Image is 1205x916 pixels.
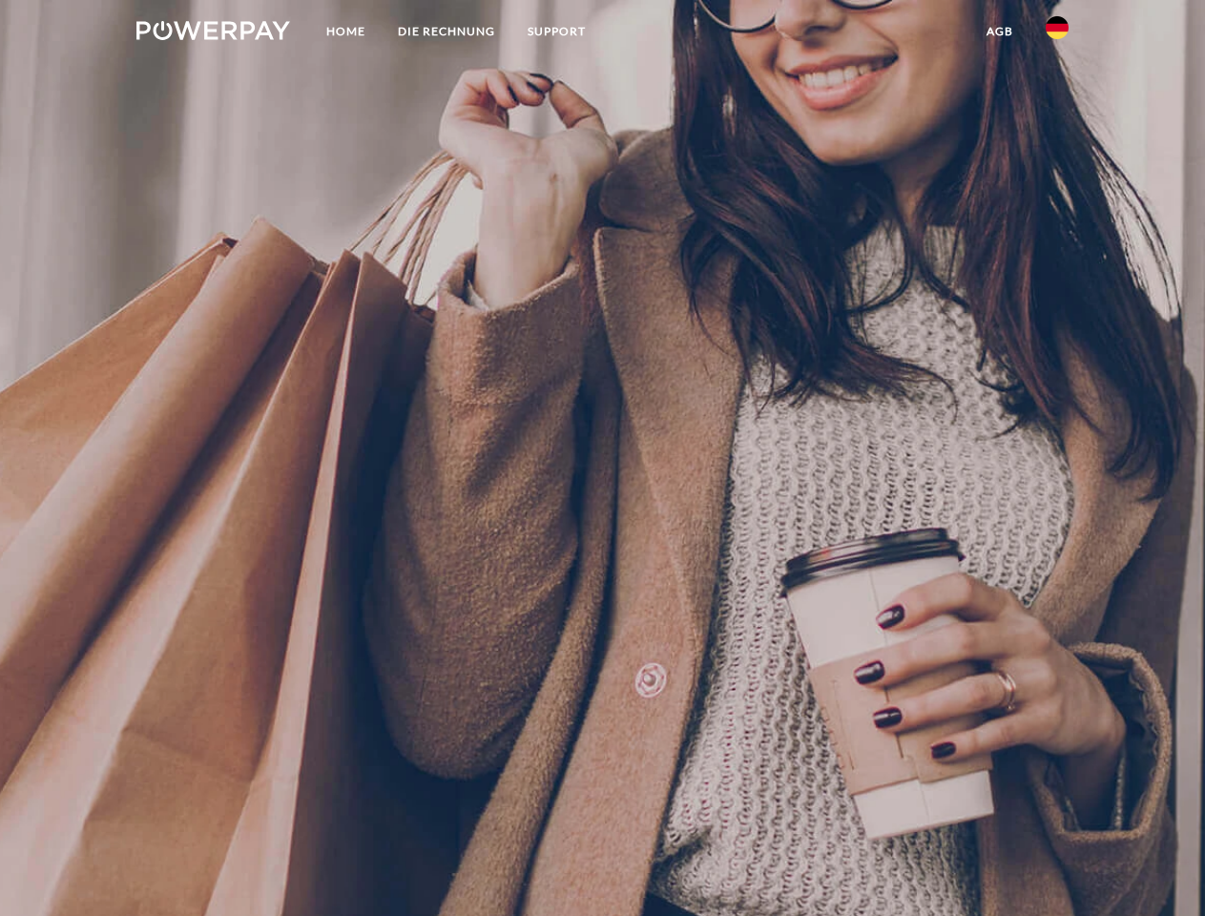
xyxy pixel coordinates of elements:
[511,14,602,49] a: SUPPORT
[970,14,1029,49] a: agb
[382,14,511,49] a: DIE RECHNUNG
[1046,16,1069,39] img: de
[310,14,382,49] a: Home
[136,21,290,40] img: logo-powerpay-white.svg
